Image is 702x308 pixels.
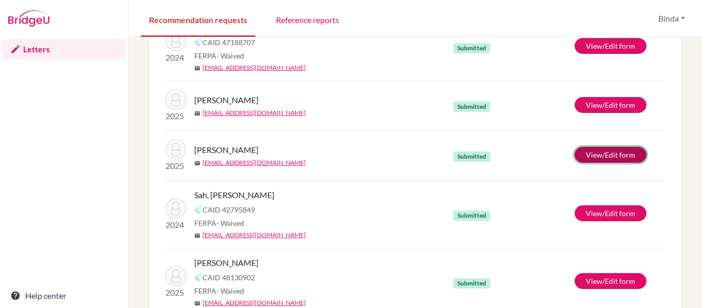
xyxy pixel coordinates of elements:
span: mail [194,160,200,166]
span: Submitted [453,151,490,162]
a: Letters [2,39,126,60]
span: CAID 48130902 [202,272,255,283]
img: Pradhan, Kinshuk [165,139,186,160]
a: Help center [2,285,126,306]
span: - Waived [216,51,244,60]
a: [EMAIL_ADDRESS][DOMAIN_NAME] [202,298,306,307]
a: View/Edit form [575,147,646,163]
a: [EMAIL_ADDRESS][DOMAIN_NAME] [202,63,306,72]
span: [PERSON_NAME] [194,144,258,156]
img: Bridge-U [8,10,49,27]
a: View/Edit form [575,97,646,113]
span: Sah, [PERSON_NAME] [194,189,274,201]
p: 2025 [165,110,186,122]
p: 2024 [165,219,186,231]
a: View/Edit form [575,205,646,221]
img: Khanal, Safal [165,89,186,110]
span: FERPA [194,50,244,61]
span: FERPA [194,285,244,296]
a: View/Edit form [575,273,646,289]
p: 2025 [165,286,186,299]
span: mail [194,110,200,117]
span: - Waived [216,219,244,227]
a: [EMAIL_ADDRESS][DOMAIN_NAME] [202,108,306,118]
img: Common App logo [194,38,202,46]
span: mail [194,300,200,306]
img: Common App logo [194,205,202,214]
img: Common App logo [194,273,202,281]
span: mail [194,65,200,71]
a: Reference reports [268,2,347,37]
span: - Waived [216,286,244,295]
span: Submitted [453,278,490,288]
img: Sah, Rohan Prasad [165,198,186,219]
p: 2025 [165,160,186,172]
span: CAID 47188707 [202,37,255,48]
a: [EMAIL_ADDRESS][DOMAIN_NAME] [202,158,306,167]
span: mail [194,233,200,239]
button: Binda [654,9,690,28]
a: Recommendation requests [141,2,255,37]
span: FERPA [194,218,244,228]
img: Bastola, Eric [165,31,186,51]
a: [EMAIL_ADDRESS][DOMAIN_NAME] [202,230,306,240]
span: CAID 42795849 [202,204,255,215]
span: [PERSON_NAME] [194,257,258,269]
span: Submitted [453,102,490,112]
a: View/Edit form [575,38,646,54]
p: 2024 [165,51,186,64]
span: Submitted [453,43,490,53]
span: Submitted [453,210,490,221]
span: [PERSON_NAME] [194,94,258,106]
img: Batas, Hardik [165,266,186,286]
